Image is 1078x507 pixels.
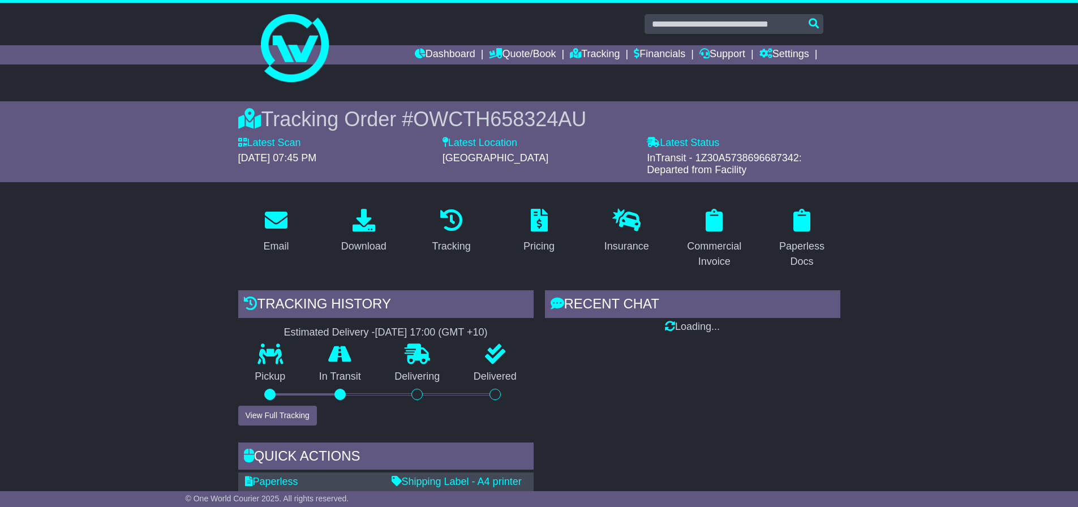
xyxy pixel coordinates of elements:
[684,239,745,269] div: Commercial Invoice
[489,45,556,65] a: Quote/Book
[238,442,534,473] div: Quick Actions
[238,107,840,131] div: Tracking Order #
[238,406,317,426] button: View Full Tracking
[341,239,386,254] div: Download
[375,326,488,339] div: [DATE] 17:00 (GMT +10)
[238,152,317,164] span: [DATE] 07:45 PM
[516,205,562,258] a: Pricing
[597,205,656,258] a: Insurance
[699,45,745,65] a: Support
[424,205,478,258] a: Tracking
[634,45,685,65] a: Financials
[523,239,555,254] div: Pricing
[413,108,586,131] span: OWCTH658324AU
[432,239,470,254] div: Tracking
[647,137,719,149] label: Latest Status
[545,321,840,333] div: Loading...
[256,205,296,258] a: Email
[334,205,394,258] a: Download
[186,494,349,503] span: © One World Courier 2025. All rights reserved.
[570,45,620,65] a: Tracking
[392,476,522,487] a: Shipping Label - A4 printer
[443,137,517,149] label: Latest Location
[238,137,301,149] label: Latest Scan
[604,239,649,254] div: Insurance
[302,371,378,383] p: In Transit
[238,326,534,339] div: Estimated Delivery -
[263,239,289,254] div: Email
[415,45,475,65] a: Dashboard
[759,45,809,65] a: Settings
[457,371,534,383] p: Delivered
[238,371,303,383] p: Pickup
[771,239,833,269] div: Paperless Docs
[238,290,534,321] div: Tracking history
[545,290,840,321] div: RECENT CHAT
[378,371,457,383] p: Delivering
[764,205,840,273] a: Paperless Docs
[443,152,548,164] span: [GEOGRAPHIC_DATA]
[245,476,298,487] a: Paperless
[676,205,753,273] a: Commercial Invoice
[647,152,802,176] span: InTransit - 1Z30A5738696687342: Departed from Facility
